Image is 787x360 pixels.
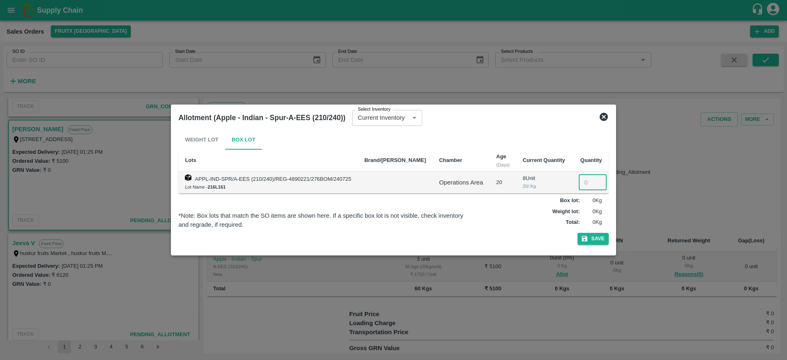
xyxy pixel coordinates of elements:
[523,182,565,190] div: 20 / Kg
[439,178,483,187] div: Operations Area
[516,172,571,194] td: 8 Unit
[496,161,510,169] div: (Days)
[578,233,609,245] button: Save
[358,106,391,113] label: Select Inventory
[496,153,507,159] b: Age
[523,157,565,163] b: Current Quantity
[560,197,580,205] label: Box lot :
[207,185,225,189] b: 216L161
[582,219,602,226] p: 0 Kg
[225,130,262,150] button: Box Lot
[178,172,358,194] td: APPL-IND-SPR/A-EES (210/240)/REG-4890221/276BOM/240725
[185,174,191,181] img: box
[580,157,602,163] b: Quantity
[579,175,607,190] input: 0
[178,114,345,122] b: Allotment (Apple - Indian - Spur-A-EES (210/240))
[582,208,602,216] p: 0 Kg
[185,183,351,191] div: Lot Name -
[566,219,580,226] label: Total :
[553,208,580,216] label: Weight lot :
[185,157,196,163] b: Lots
[358,113,405,122] p: Current Inventory
[439,157,462,163] b: Chamber
[490,172,516,194] td: 20
[364,157,426,163] b: Brand/[PERSON_NAME]
[582,197,602,205] p: 0 Kg
[178,211,465,230] div: *Note: Box lots that match the SO items are shown here. If a specific box lot is not visible, che...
